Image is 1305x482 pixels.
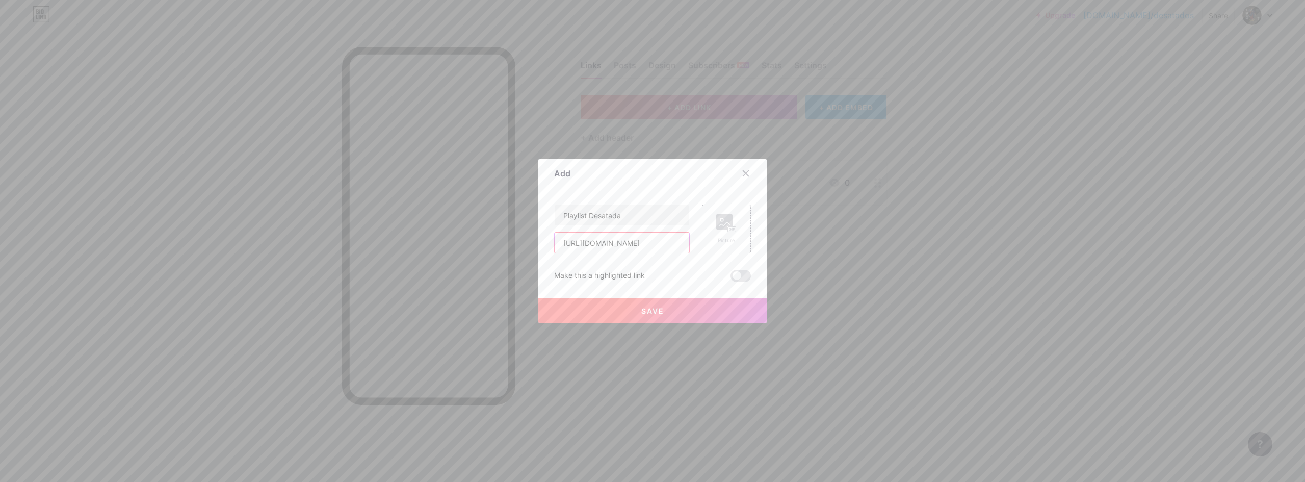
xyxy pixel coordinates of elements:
[555,233,689,253] input: URL
[555,205,689,225] input: Title
[716,237,737,244] div: Picture
[554,270,645,282] div: Make this a highlighted link
[641,307,664,315] span: Save
[554,167,570,180] div: Add
[538,298,767,323] button: Save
